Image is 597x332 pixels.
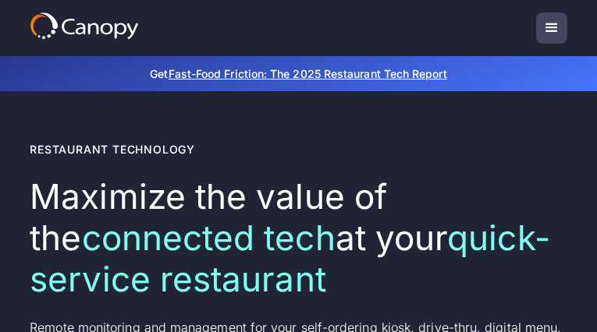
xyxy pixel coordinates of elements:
p: Get [30,65,567,82]
a: Fast-Food Friction: The 2025 Restaurant Tech Report [169,67,447,80]
h1: Maximize the value of the at your [30,176,567,299]
div: Restaurant Technology [30,141,195,157]
em: connected tech [82,217,336,259]
em: quick-service restaurant [30,217,549,300]
div: menu [536,12,567,44]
